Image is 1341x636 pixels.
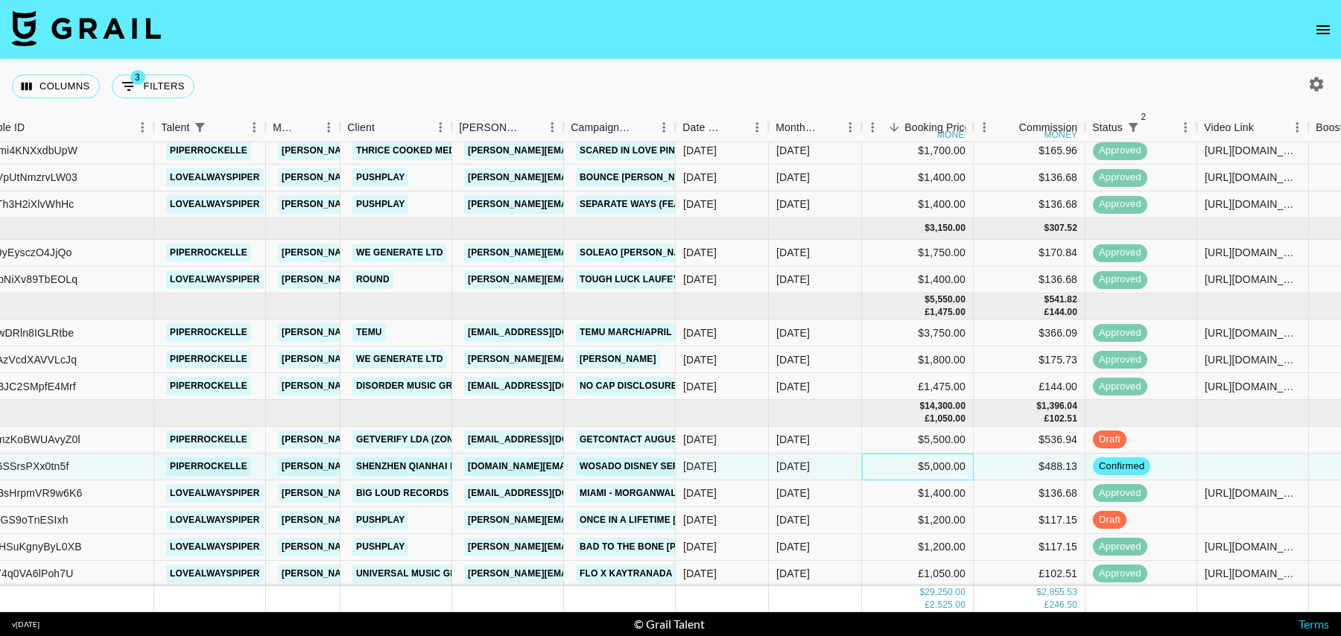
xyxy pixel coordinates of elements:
div: https://www.tiktok.com/@piperrockelle/video/7515149749847149867?_r=1&_t=ZT-8x9T65tbHwp [1205,245,1301,260]
a: piperrockelle [166,141,251,160]
a: Shenzhen Qianhai Magwow Technology [DOMAIN_NAME] [352,457,643,476]
div: May '25 [776,143,810,158]
div: $136.68 [974,165,1085,191]
div: Booker [451,113,563,142]
a: piperrockelle [166,350,251,369]
div: Month Due [768,113,861,142]
div: $1,200.00 [862,534,974,561]
button: Sort [1254,117,1275,138]
div: money [1044,130,1077,139]
a: We Generate Ltd [352,350,446,369]
a: We Generate Ltd [352,244,446,262]
a: Separate Ways (feat. The Marías) [576,195,753,214]
div: 30/07/2025 [683,566,717,581]
a: piperrockelle [166,377,251,395]
a: Disorder Music Group [352,377,476,395]
div: 17/07/2025 [683,379,717,394]
div: Jul '25 [776,352,810,367]
div: Jul '25 [776,379,810,394]
div: $488.13 [974,454,1085,480]
a: PushPlay [352,195,408,214]
div: 144.00 [1049,306,1077,319]
div: $ [1044,293,1050,306]
div: money [937,130,971,139]
a: piperrockelle [166,244,251,262]
div: Aug '25 [776,459,810,474]
a: lovealwayspiper [166,511,264,530]
span: confirmed [1093,459,1150,474]
div: https://www.tiktok.com/@lovealwayspiper/video/7507104380773190958?_r=1&_t=ZT-8wYcOAXvqYM [1205,170,1301,185]
div: $1,200.00 [862,507,974,534]
div: $1,400.00 [862,480,974,507]
div: $ [925,222,930,235]
span: approved [1093,380,1147,394]
div: 20/03/2025 [683,325,717,340]
a: [EMAIL_ADDRESS][DOMAIN_NAME] [464,323,631,342]
div: 21/05/2025 [683,197,717,212]
div: 1,475.00 [930,306,966,319]
div: Aug '25 [776,566,810,581]
div: Jun '25 [776,245,810,260]
a: [EMAIL_ADDRESS][DOMAIN_NAME] [464,377,631,395]
a: WOSADO DISNEY SERIES [576,457,697,476]
div: $5,500.00 [862,427,974,454]
span: approved [1093,246,1147,260]
span: approved [1093,273,1147,287]
a: [PERSON_NAME][EMAIL_ADDRESS][DOMAIN_NAME] [464,511,707,530]
div: Manager [273,113,297,142]
a: Round [352,270,393,289]
a: no cap Disclosure [576,377,681,395]
div: Booking Price [904,113,970,142]
div: https://www.tiktok.com/@lovealwayspiper/video/7509655060020841774?_r=1&_t=ZT-8wkIwohUopC [1205,197,1301,212]
div: 1 active filter [190,117,211,138]
a: [DOMAIN_NAME][EMAIL_ADDRESS][DOMAIN_NAME] [464,457,706,476]
div: https://www.tiktok.com/@lovealwayspiper/video/7534106952058604855?_r=1&_t=ZT-8yeOcXSNxRl [1205,486,1301,500]
div: $170.84 [974,240,1085,267]
button: Menu [861,116,884,139]
div: $ [919,586,925,599]
div: v [DATE] [12,620,39,629]
div: Campaign (Type) [571,113,632,142]
div: 541.82 [1049,293,1077,306]
div: https://www.tiktok.com/@piperrockelle/video/7527772765122874679 [1205,379,1301,394]
div: 1,050.00 [930,413,966,425]
div: Client [347,113,375,142]
div: Date Created [682,113,725,142]
button: Menu [746,116,768,139]
span: 2 [1136,109,1151,124]
div: £ [925,306,930,319]
a: Tough Luck laufey [576,270,683,289]
a: PushPlay [352,538,408,556]
div: 246.50 [1049,599,1077,611]
span: draft [1093,433,1126,447]
div: £ [1044,413,1050,425]
span: approved [1093,353,1147,367]
span: approved [1093,326,1147,340]
div: Talent [161,113,189,142]
button: Menu [429,116,451,139]
a: Big Loud Records [352,484,452,503]
a: [EMAIL_ADDRESS][DOMAIN_NAME] [464,430,631,449]
a: [PERSON_NAME][EMAIL_ADDRESS][DOMAIN_NAME] [464,270,707,289]
a: [PERSON_NAME][EMAIL_ADDRESS][DOMAIN_NAME] [278,457,521,476]
img: Grail Talent [12,10,161,46]
div: £144.00 [974,373,1085,400]
div: 5,550.00 [930,293,966,306]
a: [PERSON_NAME][EMAIL_ADDRESS][DOMAIN_NAME] [278,430,521,449]
a: FLO x Kaytranada - "The Mood" [576,565,742,583]
div: Manager [265,113,340,142]
a: GETVERIFY LDA (ZONA [PERSON_NAME][GEOGRAPHIC_DATA]) [352,430,643,449]
a: [PERSON_NAME][EMAIL_ADDRESS][DOMAIN_NAME] [464,538,707,556]
div: 15/07/2025 [683,459,717,474]
a: [PERSON_NAME] [576,350,660,369]
div: 14,300.00 [925,400,966,413]
button: Sort [25,117,45,138]
a: [PERSON_NAME][EMAIL_ADDRESS][DOMAIN_NAME] [278,538,521,556]
a: [PERSON_NAME][EMAIL_ADDRESS][DOMAIN_NAME] [278,484,521,503]
div: $ [1036,586,1042,599]
div: $ [919,400,925,413]
button: Sort [520,117,541,138]
button: open drawer [1308,15,1338,45]
div: $5,000.00 [862,454,974,480]
a: [PERSON_NAME][EMAIL_ADDRESS][DOMAIN_NAME] [464,565,707,583]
